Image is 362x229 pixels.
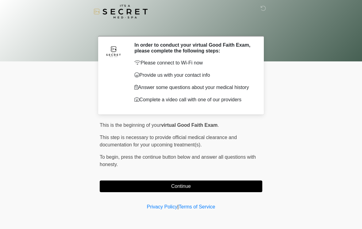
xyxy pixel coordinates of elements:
[100,122,161,128] span: This is the beginning of your
[161,122,218,128] strong: virtual Good Faith Exam
[179,204,215,209] a: Terms of Service
[95,22,267,33] h1: ‎ ‎
[218,122,219,128] span: .
[134,72,253,79] p: Provide us with your contact info
[100,154,121,160] span: To begin,
[100,180,262,192] button: Continue
[104,42,123,60] img: Agent Avatar
[134,84,253,91] p: Answer some questions about your medical history
[100,154,256,167] span: press the continue button below and answer all questions with honesty.
[134,96,253,103] p: Complete a video call with one of our providers
[134,42,253,54] h2: In order to conduct your virtual Good Faith Exam, please complete the following steps:
[134,59,253,67] p: Please connect to Wi-Fi now
[100,135,237,147] span: This step is necessary to provide official medical clearance and documentation for your upcoming ...
[177,204,179,209] a: |
[94,5,148,18] img: It's A Secret Med Spa Logo
[147,204,178,209] a: Privacy Policy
